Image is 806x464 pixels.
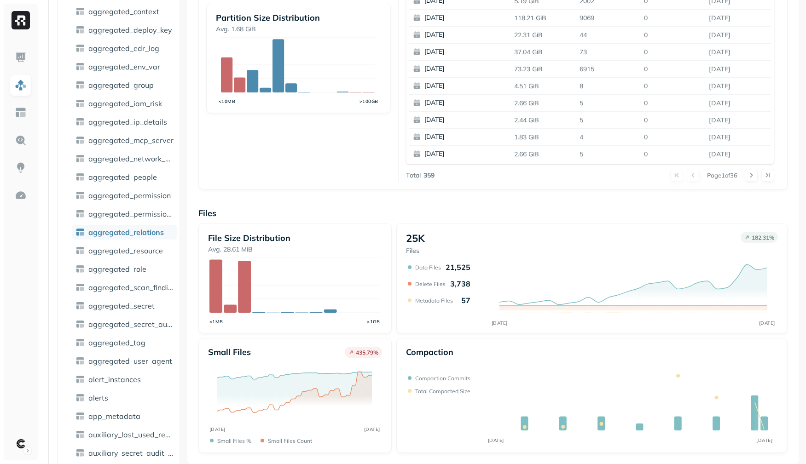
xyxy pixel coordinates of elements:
p: Small files count [268,437,312,444]
img: table [75,44,85,53]
p: File Size Distribution [208,233,382,243]
a: aggregated_iam_risk [72,96,177,111]
a: aggregated_env_var [72,59,177,74]
p: Compaction [406,347,453,357]
img: table [75,191,85,200]
a: alerts [72,390,177,405]
p: [DATE] [424,64,514,74]
a: aggregated_deploy_key [72,23,177,37]
p: Total compacted size [415,388,470,395]
button: [DATE] [409,146,518,162]
span: auxiliary_secret_audit_activity_hourly [88,448,174,458]
span: aggregated_iam_risk [88,99,162,108]
span: aggregated_ip_details [88,117,167,126]
p: 73.23 GiB [510,61,576,77]
span: aggregated_edr_log [88,44,159,53]
img: table [75,412,85,421]
img: Ryft [12,11,30,29]
p: 0 [640,112,705,128]
a: aggregated_relations [72,225,177,240]
p: 22.31 GiB [510,27,576,43]
p: 0 [640,61,705,77]
p: Small files % [217,437,251,444]
p: 4 [576,129,640,145]
p: 37.04 GiB [510,44,576,60]
a: aggregated_edr_log [72,41,177,56]
img: table [75,117,85,126]
button: [DATE] [409,95,518,111]
img: table [75,283,85,292]
p: 5 [576,146,640,162]
a: auxiliary_secret_audit_activity_hourly [72,446,177,460]
p: [DATE] [424,149,514,159]
p: 73 [576,44,640,60]
p: Files [198,208,788,218]
p: Aug 19, 2025 [705,112,771,128]
button: [DATE] [409,78,518,94]
p: Delete Files [415,281,446,287]
p: Metadata Files [415,297,453,304]
p: Aug 20, 2025 [705,95,771,111]
img: table [75,99,85,108]
p: Avg. 1.68 GiB [216,25,381,34]
img: table [75,154,85,163]
span: auxiliary_last_used_records [88,430,174,439]
a: app_metadata [72,409,177,424]
p: 25K [406,232,425,245]
button: [DATE] [409,61,518,77]
span: app_metadata [88,412,140,421]
img: Dashboard [15,52,27,63]
tspan: <1MB [209,319,223,325]
p: 435.79 % [356,349,378,356]
span: aggregated_secret_audit [88,320,174,329]
tspan: >100GB [360,98,378,104]
img: table [75,7,85,16]
span: aggregated_people [88,172,157,182]
img: table [75,62,85,71]
a: aggregated_context [72,4,177,19]
img: table [75,301,85,310]
span: alert_instances [88,375,141,384]
p: 21,525 [446,263,470,272]
p: [DATE] [424,132,514,142]
tspan: [DATE] [756,437,772,443]
span: aggregated_permission [88,191,171,200]
p: Aug 22, 2025 [705,61,771,77]
img: table [75,25,85,34]
a: aggregated_ip_details [72,115,177,129]
a: aggregated_mcp_server [72,133,177,148]
img: table [75,209,85,218]
span: aggregated_relations [88,228,164,237]
a: aggregated_permission [72,188,177,203]
p: [DATE] [424,98,514,108]
img: table [75,264,85,274]
p: [DATE] [424,47,514,57]
p: [DATE] [424,30,514,40]
p: Compaction commits [415,375,470,382]
p: [DATE] [424,115,514,125]
button: [DATE] [409,112,518,128]
p: [DATE] [424,13,514,23]
a: aggregated_secret_audit [72,317,177,332]
p: Aug 23, 2025 [705,44,771,60]
img: table [75,320,85,329]
p: 0 [640,78,705,94]
p: 57 [461,296,470,305]
span: aggregated_tag [88,338,145,347]
span: aggregated_deploy_key [88,25,172,34]
span: aggregated_resource [88,246,163,255]
p: 2.66 GiB [510,95,576,111]
tspan: [DATE] [364,426,380,432]
p: 0 [640,129,705,145]
tspan: >1GB [367,319,380,325]
span: aggregated_secret [88,301,155,310]
p: 9069 [576,10,640,26]
p: Aug 24, 2025 [705,27,771,43]
span: aggregated_context [88,7,159,16]
tspan: [DATE] [759,320,775,326]
span: aggregated_scan_finding [88,283,174,292]
p: 182.31 % [752,234,774,241]
p: 8 [576,78,640,94]
span: aggregated_user_agent [88,356,172,366]
p: Aug 25, 2025 [705,10,771,26]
